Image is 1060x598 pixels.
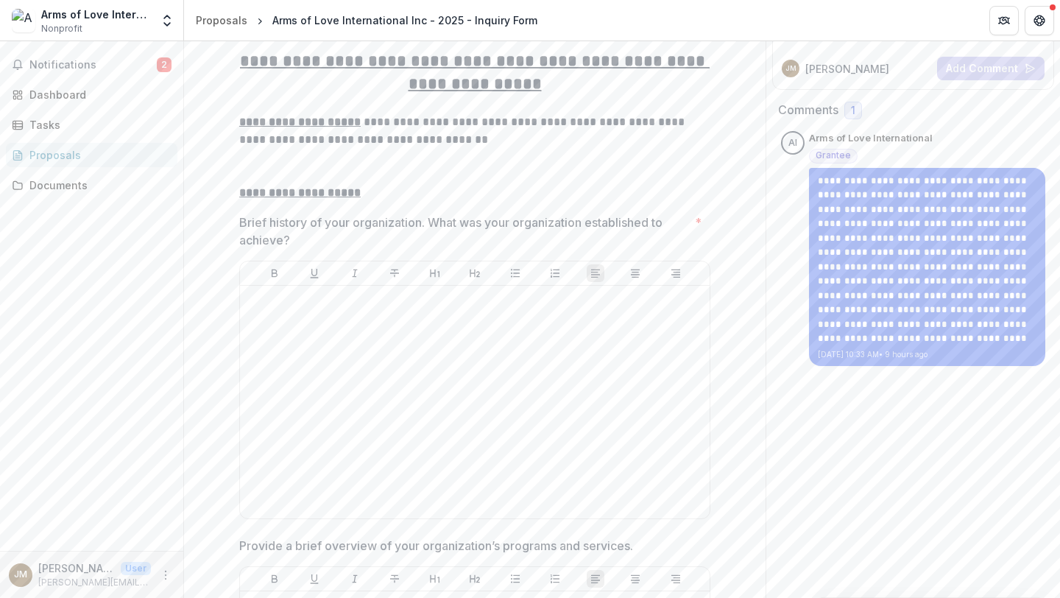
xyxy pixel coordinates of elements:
button: Strike [386,570,403,588]
span: Notifications [29,59,157,71]
a: Dashboard [6,82,177,107]
p: User [121,562,151,575]
a: Documents [6,173,177,197]
button: Notifications2 [6,53,177,77]
button: Ordered List [546,264,564,282]
p: [PERSON_NAME][EMAIL_ADDRESS][DOMAIN_NAME] [38,576,151,589]
div: Arms of Love International Inc [41,7,151,22]
p: [PERSON_NAME] [38,560,115,576]
div: Proposals [29,147,166,163]
p: Brief history of your organization. What was your organization established to achieve? [239,214,689,249]
button: Strike [386,264,403,282]
div: Proposals [196,13,247,28]
p: [PERSON_NAME] [805,61,889,77]
button: Bold [266,570,283,588]
button: Underline [305,570,323,588]
button: Align Left [587,570,604,588]
button: Heading 1 [426,264,444,282]
button: Bold [266,264,283,282]
button: Ordered List [546,570,564,588]
h2: Comments [778,103,838,117]
a: Proposals [190,10,253,31]
a: Tasks [6,113,177,137]
button: Get Help [1025,6,1054,35]
button: Bullet List [506,264,524,282]
button: Heading 2 [466,264,484,282]
button: Underline [305,264,323,282]
p: Provide a brief overview of your organization’s programs and services. [239,537,633,555]
button: Align Right [667,570,685,588]
nav: breadcrumb [190,10,543,31]
button: Italicize [346,264,364,282]
a: Proposals [6,143,177,167]
button: Heading 1 [426,570,444,588]
button: Open entity switcher [157,6,177,35]
span: Grantee [816,150,851,161]
div: Arms of Love International [788,138,797,148]
div: Tasks [29,117,166,133]
div: Dashboard [29,87,166,102]
button: Add Comment [937,57,1045,80]
div: Arms of Love International Inc - 2025 - Inquiry Form [272,13,537,28]
img: Arms of Love International Inc [12,9,35,32]
p: Arms of Love International [809,131,933,146]
button: More [157,566,174,584]
button: Bullet List [506,570,524,588]
span: 2 [157,57,172,72]
p: [DATE] 10:33 AM • 9 hours ago [818,349,1036,360]
span: Nonprofit [41,22,82,35]
button: Align Center [626,570,644,588]
button: Italicize [346,570,364,588]
span: 1 [851,105,855,117]
button: Partners [989,6,1019,35]
div: Jess Mora [785,65,796,72]
button: Heading 2 [466,570,484,588]
button: Align Center [626,264,644,282]
button: Align Left [587,264,604,282]
div: Documents [29,177,166,193]
div: Jess Mora [14,570,27,580]
button: Align Right [667,264,685,282]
